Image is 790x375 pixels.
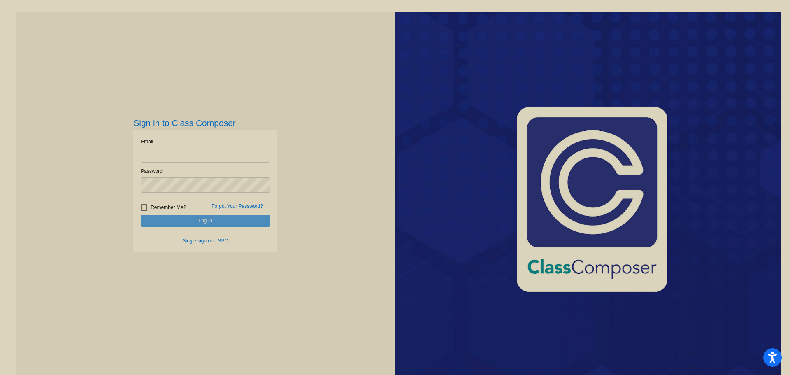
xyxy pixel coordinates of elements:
[211,203,263,209] a: Forgot Your Password?
[133,118,277,128] h3: Sign in to Class Composer
[141,215,270,227] button: Log In
[141,168,163,175] label: Password
[183,238,228,244] a: Single sign on - SSO
[151,203,186,212] span: Remember Me?
[141,138,153,145] label: Email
